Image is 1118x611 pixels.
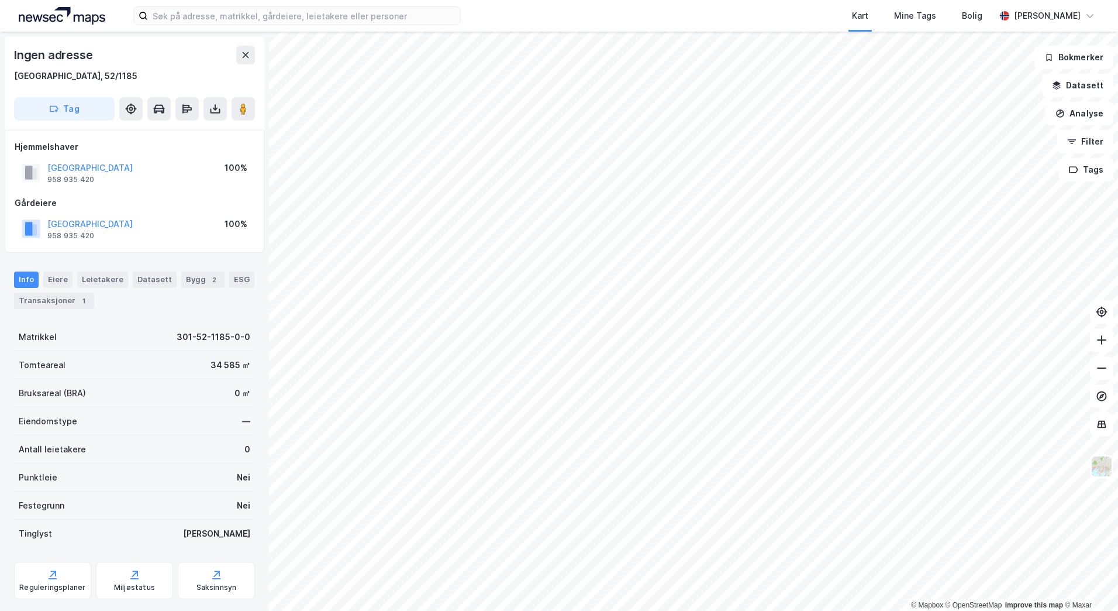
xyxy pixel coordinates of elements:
[78,295,89,307] div: 1
[47,231,94,241] div: 958 935 420
[894,9,936,23] div: Mine Tags
[19,386,86,400] div: Bruksareal (BRA)
[19,414,77,428] div: Eiendomstype
[14,272,39,288] div: Info
[14,293,94,309] div: Transaksjoner
[177,330,250,344] div: 301-52-1185-0-0
[43,272,73,288] div: Eiere
[244,442,250,456] div: 0
[19,358,65,372] div: Tomteareal
[1057,130,1113,153] button: Filter
[1059,158,1113,181] button: Tags
[19,583,85,592] div: Reguleringsplaner
[229,272,254,288] div: ESG
[14,69,137,83] div: [GEOGRAPHIC_DATA], 52/1185
[14,97,115,121] button: Tag
[225,161,247,175] div: 100%
[14,46,95,64] div: Ingen adresse
[47,175,94,184] div: 958 935 420
[1014,9,1081,23] div: [PERSON_NAME]
[1091,455,1113,478] img: Z
[225,217,247,231] div: 100%
[19,471,57,485] div: Punktleie
[211,358,250,372] div: 34 585 ㎡
[1034,46,1113,69] button: Bokmerker
[242,414,250,428] div: —
[19,499,64,513] div: Festegrunn
[114,583,155,592] div: Miljøstatus
[237,471,250,485] div: Nei
[19,527,52,541] div: Tinglyst
[1045,102,1113,125] button: Analyse
[1005,601,1063,609] a: Improve this map
[19,330,57,344] div: Matrikkel
[234,386,250,400] div: 0 ㎡
[962,9,982,23] div: Bolig
[852,9,868,23] div: Kart
[133,272,177,288] div: Datasett
[19,7,105,25] img: logo.a4113a55bc3d86da70a041830d287a7e.svg
[77,272,128,288] div: Leietakere
[181,272,225,288] div: Bygg
[196,583,237,592] div: Saksinnsyn
[237,499,250,513] div: Nei
[1042,74,1113,97] button: Datasett
[208,274,220,286] div: 2
[946,601,1002,609] a: OpenStreetMap
[15,140,254,154] div: Hjemmelshaver
[911,601,943,609] a: Mapbox
[1060,555,1118,611] iframe: Chat Widget
[183,527,250,541] div: [PERSON_NAME]
[19,442,86,456] div: Antall leietakere
[148,7,460,25] input: Søk på adresse, matrikkel, gårdeiere, leietakere eller personer
[15,196,254,210] div: Gårdeiere
[1060,555,1118,611] div: Kontrollprogram for chat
